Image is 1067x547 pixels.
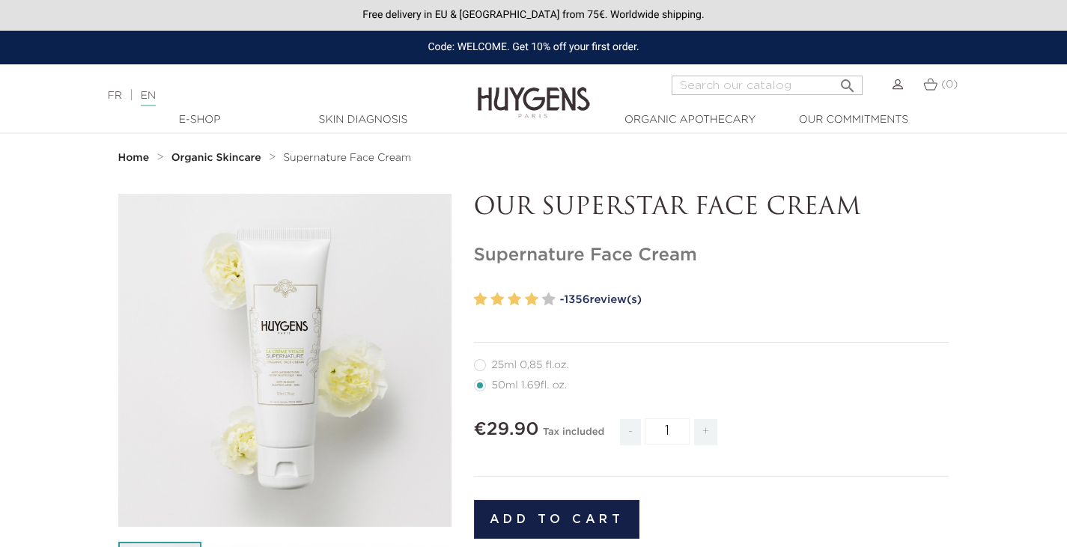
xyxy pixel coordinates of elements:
[108,91,122,101] a: FR
[171,153,261,163] strong: Organic Skincare
[615,112,765,128] a: Organic Apothecary
[564,294,589,305] span: 1356
[672,76,863,95] input: Search
[834,71,861,91] button: 
[542,289,556,311] label: 5
[474,194,949,222] p: OUR SUPERSTAR FACE CREAM
[283,152,411,164] a: Supernature Face Cream
[543,416,604,456] div: Tax included
[941,79,958,90] span: (0)
[474,500,640,539] button: Add to cart
[283,153,411,163] span: Supernature Face Cream
[560,289,949,311] a: -1356review(s)
[645,418,690,444] input: Quantity
[100,87,434,105] div: |
[474,245,949,266] h1: Supernature Face Cream
[141,91,156,106] a: EN
[118,153,150,163] strong: Home
[694,419,718,445] span: +
[474,421,539,438] span: €29.90
[474,289,487,311] label: 1
[490,289,504,311] label: 2
[288,112,438,128] a: Skin Diagnosis
[508,289,521,311] label: 3
[525,289,538,311] label: 4
[478,63,590,120] img: Huygens
[839,73,857,91] i: 
[620,419,641,445] span: -
[779,112,928,128] a: Our commitments
[171,152,265,164] a: Organic Skincare
[474,379,586,391] label: 50ml 1.69fl. oz.
[118,152,153,164] a: Home
[125,112,275,128] a: E-Shop
[474,359,587,371] label: 25ml 0,85 fl.oz.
